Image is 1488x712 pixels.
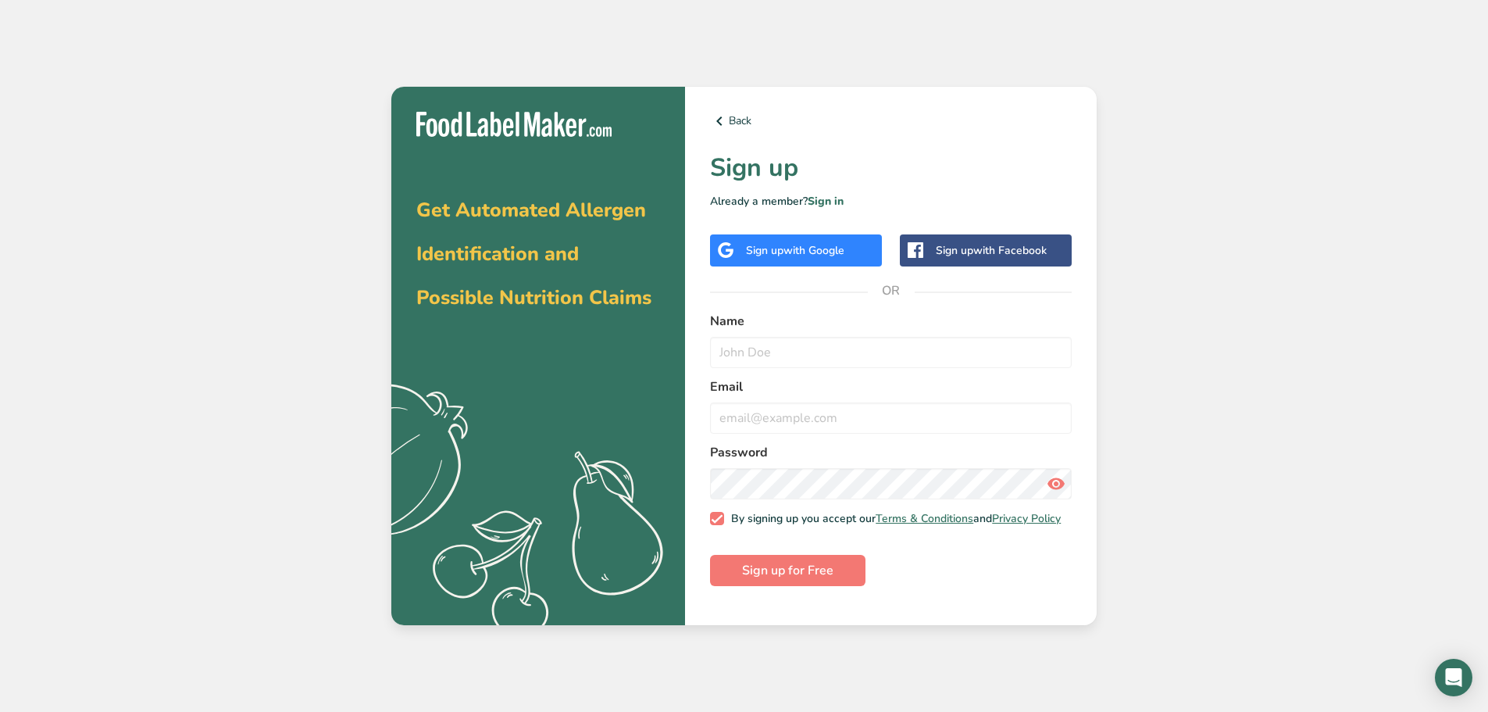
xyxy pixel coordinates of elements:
span: with Facebook [973,243,1047,258]
span: with Google [783,243,844,258]
div: Open Intercom Messenger [1435,659,1472,696]
span: Sign up for Free [742,561,833,580]
label: Name [710,312,1072,331]
span: By signing up you accept our and [724,512,1062,526]
a: Terms & Conditions [876,511,973,526]
input: John Doe [710,337,1072,368]
span: Get Automated Allergen Identification and Possible Nutrition Claims [416,197,651,311]
span: OR [868,267,915,314]
a: Sign in [808,194,844,209]
p: Already a member? [710,193,1072,209]
input: email@example.com [710,403,1072,434]
button: Sign up for Free [710,555,865,586]
h1: Sign up [710,149,1072,187]
img: Food Label Maker [416,112,612,138]
a: Privacy Policy [992,511,1061,526]
a: Back [710,112,1072,131]
div: Sign up [936,242,1047,259]
label: Password [710,443,1072,462]
label: Email [710,377,1072,396]
div: Sign up [746,242,844,259]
